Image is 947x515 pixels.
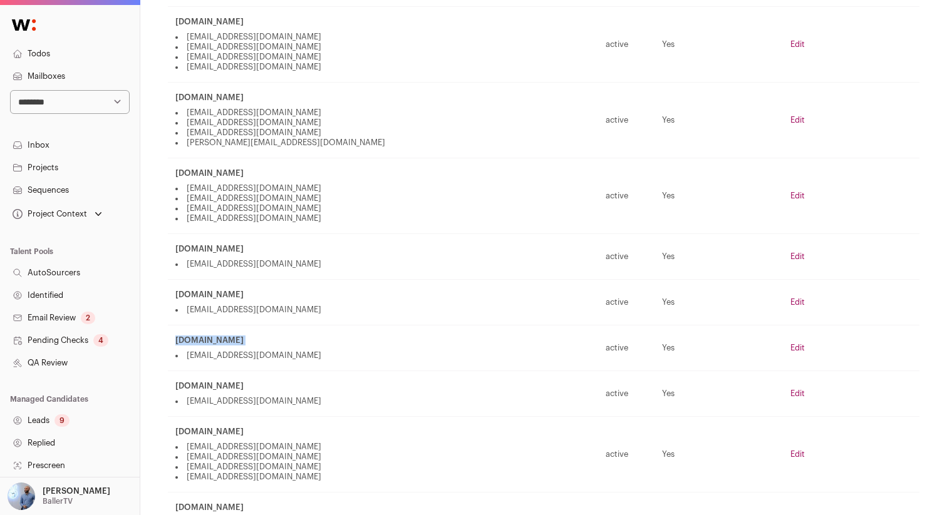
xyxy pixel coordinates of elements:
a: Edit [790,116,805,124]
li: [EMAIL_ADDRESS][DOMAIN_NAME] [175,62,591,72]
td: active [598,158,654,234]
div: 4 [93,334,108,347]
li: [EMAIL_ADDRESS][DOMAIN_NAME] [175,452,591,462]
td: Yes [655,234,784,280]
div: [DOMAIN_NAME] [175,168,591,178]
div: [DOMAIN_NAME] [175,290,591,300]
td: Yes [655,158,784,234]
td: Yes [655,83,784,158]
a: Edit [790,344,805,352]
td: Yes [655,7,784,83]
td: active [598,234,654,280]
td: active [598,280,654,325]
a: Edit [790,191,805,200]
td: active [598,371,654,417]
div: [DOMAIN_NAME] [175,427,591,437]
a: Edit [790,40,805,48]
li: [EMAIL_ADDRESS][DOMAIN_NAME] [175,259,591,269]
div: [DOMAIN_NAME] [175,93,591,103]
p: BallerTV [43,496,73,506]
li: [EMAIL_ADDRESS][DOMAIN_NAME] [175,305,591,315]
li: [EMAIL_ADDRESS][DOMAIN_NAME] [175,128,591,138]
td: Yes [655,417,784,492]
button: Open dropdown [5,482,113,510]
li: [EMAIL_ADDRESS][DOMAIN_NAME] [175,32,591,42]
img: Wellfound [5,13,43,38]
a: Edit [790,298,805,306]
li: [EMAIL_ADDRESS][DOMAIN_NAME] [175,462,591,472]
div: Project Context [10,209,87,219]
li: [PERSON_NAME][EMAIL_ADDRESS][DOMAIN_NAME] [175,138,591,148]
div: [DOMAIN_NAME] [175,244,591,254]
a: Edit [790,252,805,260]
a: Edit [790,450,805,458]
li: [EMAIL_ADDRESS][DOMAIN_NAME] [175,108,591,118]
td: Yes [655,280,784,325]
li: [EMAIL_ADDRESS][DOMAIN_NAME] [175,193,591,203]
button: Open dropdown [10,205,105,223]
img: 97332-medium_jpg [8,482,35,510]
li: [EMAIL_ADDRESS][DOMAIN_NAME] [175,396,591,406]
p: [PERSON_NAME] [43,486,110,496]
div: [DOMAIN_NAME] [175,335,591,345]
li: [EMAIL_ADDRESS][DOMAIN_NAME] [175,213,591,223]
li: [EMAIL_ADDRESS][DOMAIN_NAME] [175,42,591,52]
li: [EMAIL_ADDRESS][DOMAIN_NAME] [175,350,591,360]
div: [DOMAIN_NAME] [175,502,591,512]
td: Yes [655,371,784,417]
td: active [598,417,654,492]
li: [EMAIL_ADDRESS][DOMAIN_NAME] [175,203,591,213]
div: 9 [54,414,70,427]
li: [EMAIL_ADDRESS][DOMAIN_NAME] [175,472,591,482]
td: active [598,7,654,83]
li: [EMAIL_ADDRESS][DOMAIN_NAME] [175,52,591,62]
a: Edit [790,389,805,397]
div: 2 [81,312,95,324]
td: active [598,83,654,158]
td: active [598,325,654,371]
div: [DOMAIN_NAME] [175,381,591,391]
td: Yes [655,325,784,371]
li: [EMAIL_ADDRESS][DOMAIN_NAME] [175,442,591,452]
div: [DOMAIN_NAME] [175,17,591,27]
li: [EMAIL_ADDRESS][DOMAIN_NAME] [175,118,591,128]
li: [EMAIL_ADDRESS][DOMAIN_NAME] [175,183,591,193]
